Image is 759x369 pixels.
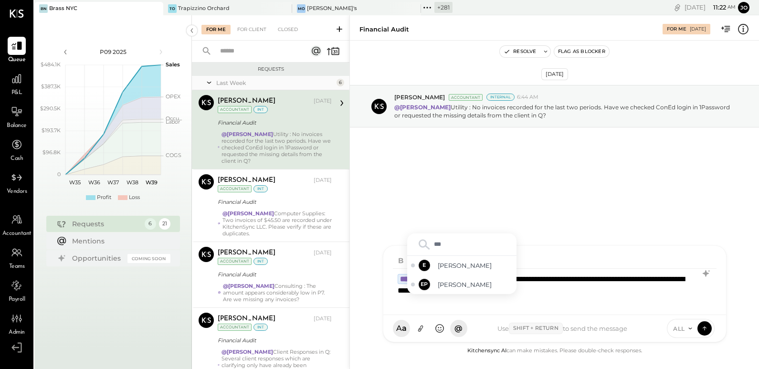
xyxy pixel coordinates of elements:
button: Jo [738,2,749,13]
div: [DATE] [314,249,332,257]
text: W37 [107,179,119,186]
span: [PERSON_NAME] [438,280,513,289]
div: Requests [72,219,140,229]
strong: @[PERSON_NAME] [221,348,273,355]
div: [DATE] [685,3,736,12]
div: Utility : No invoices recorded for the last two periods. Have we checked ConEd login in 1Password... [221,131,332,164]
div: Accountant [218,258,252,265]
div: Internal [486,94,515,101]
div: [PERSON_NAME] [218,314,275,324]
span: [PERSON_NAME] [438,261,513,270]
div: Financial Audit [218,118,329,127]
text: Occu... [166,115,182,122]
span: P&L [11,89,22,97]
button: Flag as Blocker [554,46,609,57]
div: Accountant [218,106,252,113]
text: $290.5K [40,105,61,112]
div: + 281 [434,2,453,13]
span: 11 : 22 [707,3,726,12]
strong: @[PERSON_NAME] [223,283,274,289]
div: Computer Supplies: Two invoices of $45.50 are recorded under KitchenSync LLC. Please verify if th... [222,210,332,237]
div: [PERSON_NAME] [218,176,275,185]
span: [PERSON_NAME] [394,93,445,101]
div: P09 2025 [73,48,154,56]
a: P&L [0,70,33,97]
text: 0 [57,171,61,178]
div: [DATE] [690,26,706,32]
button: @ [450,320,467,337]
div: Mo [297,4,306,13]
p: Utility : No invoices recorded for the last two periods. Have we checked ConEd login in 1Password... [394,103,734,119]
strong: @[PERSON_NAME] [394,104,451,111]
div: [DATE] [314,315,332,323]
div: [PERSON_NAME] [218,96,275,106]
button: Bold [395,253,407,267]
div: Accountant [218,324,252,331]
text: OPEX [166,93,181,100]
a: Queue [0,37,33,64]
div: [PERSON_NAME]'s [307,5,357,12]
a: Accountant [0,211,33,238]
div: For Me [201,25,231,34]
a: Teams [0,243,33,271]
span: Accountant [2,230,32,238]
div: Financial Audit [218,270,329,279]
span: Teams [9,263,25,271]
strong: @[PERSON_NAME] [221,131,273,137]
text: W35 [69,179,81,186]
div: 6 [337,79,344,86]
div: Mentions [72,236,166,246]
div: Profit [97,194,111,201]
a: Admin [0,309,33,337]
div: TO [168,4,177,13]
div: [PERSON_NAME] [218,248,275,258]
div: Accountant [218,185,252,192]
span: Queue [8,56,26,64]
text: W36 [88,179,100,186]
div: Use to send the message [467,323,658,334]
text: $96.8K [42,149,61,156]
div: Requests [197,66,345,73]
span: ALL [673,325,685,333]
div: Coming Soon [127,254,170,263]
div: BN [39,4,48,13]
div: Accountant [449,94,483,101]
div: Financial Audit [218,197,329,207]
span: Vendors [7,188,27,196]
div: copy link [673,2,682,12]
span: Cash [11,155,23,163]
span: EP [421,281,428,288]
div: int [253,258,268,265]
div: Closed [273,25,303,34]
div: 21 [159,218,170,230]
span: Payroll [9,295,25,304]
span: 6:44 AM [517,94,538,101]
text: W39 [145,179,157,186]
div: Select eric - Offline [407,256,517,275]
text: $387.3K [41,83,61,90]
div: Consulting : The amount appears considerably low in P7. Are we missing any invoices? [223,283,332,303]
div: int [253,185,268,192]
a: Payroll [0,276,33,304]
span: Admin [9,328,25,337]
text: COGS [166,152,181,158]
a: Vendors [0,169,33,196]
div: int [253,324,268,331]
div: Loss [129,194,140,201]
span: a [402,324,407,333]
div: 6 [145,218,156,230]
div: [DATE] [314,177,332,184]
div: [DATE] [541,68,568,80]
div: Last Week [216,79,334,87]
div: Financial Audit [218,336,329,345]
span: E [422,262,426,269]
span: am [727,4,736,11]
text: Labor [166,118,180,125]
span: Shift + Return [509,323,563,334]
button: Resolve [500,46,540,57]
div: For Client [232,25,271,34]
div: int [253,106,268,113]
text: W38 [126,179,138,186]
div: Brass NYC [49,5,77,12]
span: Balance [7,122,27,130]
